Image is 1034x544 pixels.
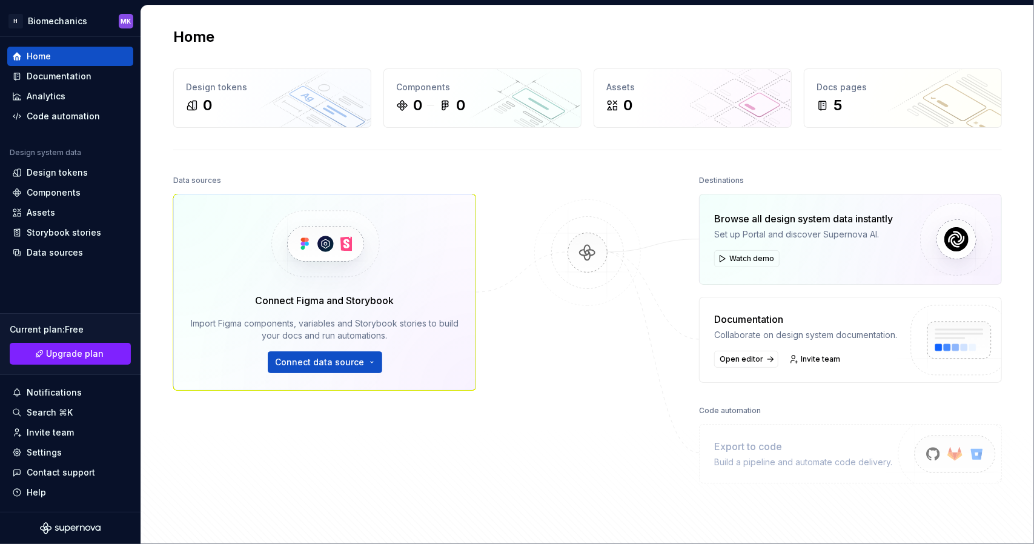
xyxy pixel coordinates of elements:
div: 0 [203,96,212,115]
a: Data sources [7,243,133,262]
a: Invite team [786,351,846,368]
div: Notifications [27,386,82,399]
button: Contact support [7,463,133,482]
div: Assets [27,207,55,219]
div: 0 [413,96,422,115]
div: Assets [606,81,779,93]
div: Settings [27,446,62,459]
a: Upgrade plan [10,343,131,365]
a: Settings [7,443,133,462]
div: Biomechanics [28,15,87,27]
div: Components [27,187,81,199]
span: Watch demo [729,254,774,264]
span: Upgrade plan [47,348,104,360]
div: Storybook stories [27,227,101,239]
a: Design tokens [7,163,133,182]
div: Connect Figma and Storybook [256,293,394,308]
div: Documentation [714,312,897,327]
button: HBiomechanicsMK [2,8,138,34]
div: H [8,14,23,28]
button: Search ⌘K [7,403,133,422]
div: Invite team [27,426,74,439]
div: Design tokens [27,167,88,179]
div: Design system data [10,148,81,158]
h2: Home [173,27,214,47]
div: 0 [623,96,632,115]
button: Watch demo [714,250,780,267]
div: Contact support [27,466,95,479]
div: Documentation [27,70,91,82]
div: Data sources [27,247,83,259]
div: Design tokens [186,81,359,93]
a: Design tokens0 [173,68,371,128]
button: Help [7,483,133,502]
a: Documentation [7,67,133,86]
div: 5 [833,96,842,115]
div: Collaborate on design system documentation. [714,329,897,341]
button: Connect data source [268,351,382,373]
div: Components [396,81,569,93]
div: Destinations [699,172,744,189]
div: Current plan : Free [10,323,131,336]
a: Assets [7,203,133,222]
div: Set up Portal and discover Supernova AI. [714,228,893,240]
a: Components00 [383,68,582,128]
div: Import Figma components, variables and Storybook stories to build your docs and run automations. [191,317,459,342]
a: Home [7,47,133,66]
div: Data sources [173,172,221,189]
a: Assets0 [594,68,792,128]
a: Analytics [7,87,133,106]
div: Code automation [699,402,761,419]
a: Invite team [7,423,133,442]
div: MK [121,16,131,26]
svg: Supernova Logo [40,522,101,534]
div: 0 [456,96,465,115]
div: Export to code [714,439,892,454]
a: Open editor [714,351,778,368]
a: Components [7,183,133,202]
div: Build a pipeline and automate code delivery. [714,456,892,468]
div: Docs pages [817,81,989,93]
span: Connect data source [276,356,365,368]
span: Open editor [720,354,763,364]
a: Storybook stories [7,223,133,242]
div: Code automation [27,110,100,122]
button: Notifications [7,383,133,402]
div: Search ⌘K [27,406,73,419]
div: Browse all design system data instantly [714,211,893,226]
a: Docs pages5 [804,68,1002,128]
span: Invite team [801,354,840,364]
div: Help [27,486,46,499]
div: Home [27,50,51,62]
a: Code automation [7,107,133,126]
div: Analytics [27,90,65,102]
